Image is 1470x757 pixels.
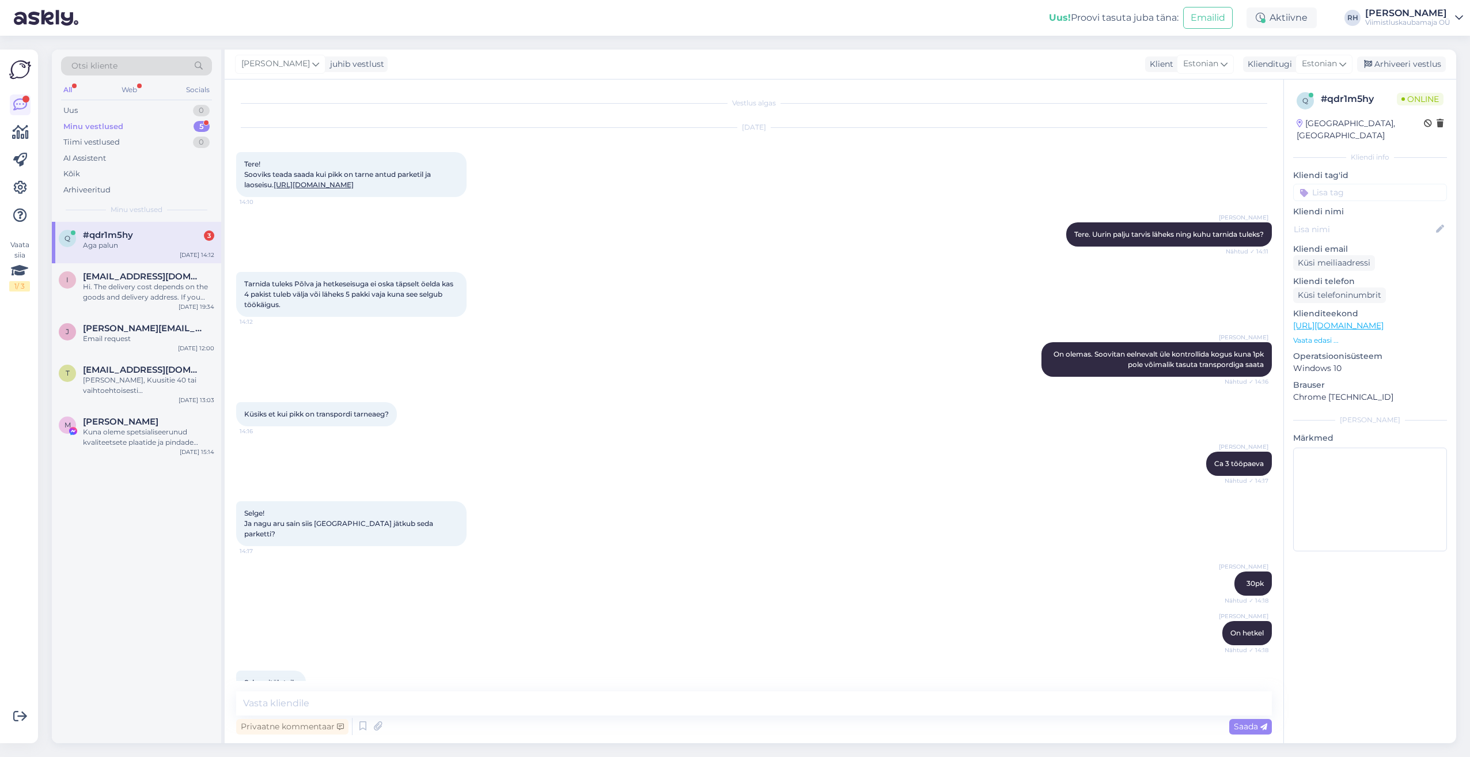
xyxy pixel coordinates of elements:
[65,234,70,243] span: q
[1293,152,1447,162] div: Kliendi info
[83,282,214,302] div: Hi. The delivery cost depends on the goods and delivery address. If you send the info which parqu...
[119,82,139,97] div: Web
[204,230,214,241] div: 3
[63,184,111,196] div: Arhiveeritud
[1225,377,1268,386] span: Nähtud ✓ 14:16
[61,82,74,97] div: All
[83,271,203,282] span: installife.huolto@gmail.com
[1397,93,1444,105] span: Online
[1302,96,1308,105] span: q
[1049,11,1179,25] div: Proovi tasuta juba täna:
[1225,646,1268,654] span: Nähtud ✓ 14:18
[1183,7,1233,29] button: Emailid
[241,58,310,70] span: [PERSON_NAME]
[244,509,435,538] span: Selge! Ja nagu aru sain siis [GEOGRAPHIC_DATA] jätkub seda parketti?
[1214,459,1264,468] span: Ca 3 tööpaeva
[1365,9,1463,27] a: [PERSON_NAME]Viimistluskaubamaja OÜ
[1219,213,1268,222] span: [PERSON_NAME]
[9,240,30,292] div: Vaata siia
[240,427,283,436] span: 14:16
[1293,206,1447,218] p: Kliendi nimi
[1225,596,1268,605] span: Nähtud ✓ 14:18
[83,323,203,334] span: jessica.kaipainen@hotmail.com
[244,279,455,309] span: Tarnida tuleks Põlva ja hetkeseisuga ei oska täpselt öelda kas 4 pakist tuleb välja või läheks 5 ...
[1054,350,1266,369] span: On olemas. Soovitan eelnevalt üle kontrollida kogus kuna 1pk pole võimalik tasuta transpordiga saata
[1293,243,1447,255] p: Kliendi email
[1247,579,1264,588] span: 30pk
[1074,230,1264,239] span: Tere. Uurin palju tarvis läheks ning kuhu tarnida tuleks?
[1293,169,1447,181] p: Kliendi tag'id
[71,60,118,72] span: Otsi kliente
[1293,287,1386,303] div: Küsi telefoninumbrit
[244,160,433,189] span: Tere! Sooviks teada saada kui pikk on tarne antud parketil ja laoseisu.
[180,448,214,456] div: [DATE] 15:14
[1294,223,1434,236] input: Lisa nimi
[194,121,210,133] div: 5
[184,82,212,97] div: Socials
[179,396,214,404] div: [DATE] 13:03
[1321,92,1397,106] div: # qdr1m5hy
[1302,58,1337,70] span: Estonian
[240,317,283,326] span: 14:12
[1293,415,1447,425] div: [PERSON_NAME]
[244,410,389,418] span: Küsiks et kui pikk on transpordi tarneaeg?
[1230,629,1264,637] span: On hetkel
[1293,350,1447,362] p: Operatsioonisüsteem
[111,205,162,215] span: Minu vestlused
[236,719,348,735] div: Privaatne kommentaar
[83,334,214,344] div: Email request
[1365,9,1450,18] div: [PERSON_NAME]
[1219,333,1268,342] span: [PERSON_NAME]
[1247,7,1317,28] div: Aktiivne
[66,327,69,336] span: j
[178,344,214,353] div: [DATE] 12:00
[66,369,70,377] span: t
[83,230,133,240] span: #qdr1m5hy
[1225,476,1268,485] span: Nähtud ✓ 14:17
[1365,18,1450,27] div: Viimistluskaubamaja OÜ
[193,105,210,116] div: 0
[236,122,1272,133] div: [DATE]
[83,417,158,427] span: Miral Domingotiles
[65,421,71,429] span: M
[83,375,214,396] div: [PERSON_NAME], Kuusitie 40 tai vaihtoehtoisesti [GEOGRAPHIC_DATA] [STREET_ADDRESS]
[1225,247,1268,256] span: Nähtud ✓ 14:11
[1293,308,1447,320] p: Klienditeekond
[9,281,30,292] div: 1 / 3
[1293,362,1447,374] p: Windows 10
[180,251,214,259] div: [DATE] 14:12
[1293,275,1447,287] p: Kliendi telefon
[63,153,106,164] div: AI Assistent
[83,427,214,448] div: Kuna oleme spetsialiseerunud kvaliteetsete plaatide ja pindade tootmisele, soovisin tutvustada me...
[236,98,1272,108] div: Vestlus algas
[1293,255,1375,271] div: Küsi meiliaadressi
[66,275,69,284] span: i
[1145,58,1173,70] div: Klient
[1293,391,1447,403] p: Chrome [TECHNICAL_ID]
[1219,612,1268,620] span: [PERSON_NAME]
[240,198,283,206] span: 14:10
[63,137,120,148] div: Tiimi vestlused
[193,137,210,148] div: 0
[1293,335,1447,346] p: Vaata edasi ...
[1049,12,1071,23] b: Uus!
[244,678,298,687] span: Selge aitäh teile
[240,547,283,555] span: 14:17
[274,180,354,189] a: [URL][DOMAIN_NAME]
[1357,56,1446,72] div: Arhiveeri vestlus
[9,59,31,81] img: Askly Logo
[179,302,214,311] div: [DATE] 19:34
[83,365,203,375] span: tero.heikkinen@gigantti.fi
[1293,379,1447,391] p: Brauser
[1234,721,1267,732] span: Saada
[1293,184,1447,201] input: Lisa tag
[63,121,123,133] div: Minu vestlused
[83,240,214,251] div: Aga palun
[1243,58,1292,70] div: Klienditugi
[1293,320,1384,331] a: [URL][DOMAIN_NAME]
[63,168,80,180] div: Kõik
[325,58,384,70] div: juhib vestlust
[1344,10,1361,26] div: RH
[63,105,78,116] div: Uus
[1297,118,1424,142] div: [GEOGRAPHIC_DATA], [GEOGRAPHIC_DATA]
